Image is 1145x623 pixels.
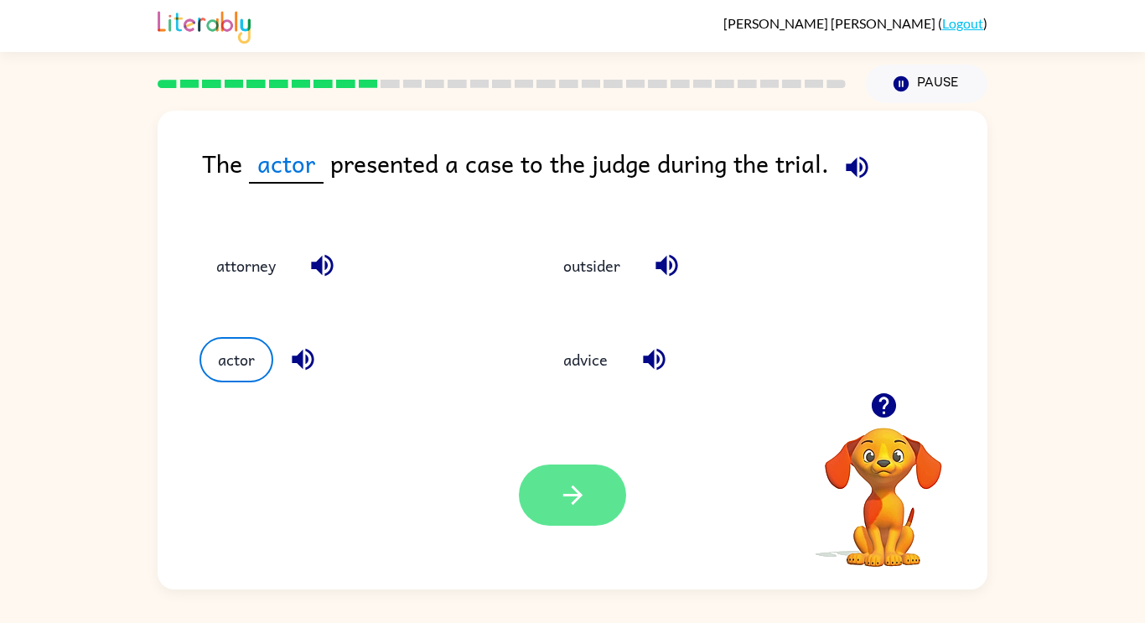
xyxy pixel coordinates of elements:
[800,402,967,569] video: Your browser must support playing .mp4 files to use Literably. Please try using another browser.
[547,242,637,288] button: outsider
[547,337,624,382] button: advice
[866,65,987,103] button: Pause
[723,15,938,31] span: [PERSON_NAME] [PERSON_NAME]
[723,15,987,31] div: ( )
[942,15,983,31] a: Logout
[199,337,273,382] button: actor
[158,7,251,44] img: Literably
[199,242,293,288] button: attorney
[202,144,987,209] div: The presented a case to the judge during the trial.
[249,144,324,184] span: actor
